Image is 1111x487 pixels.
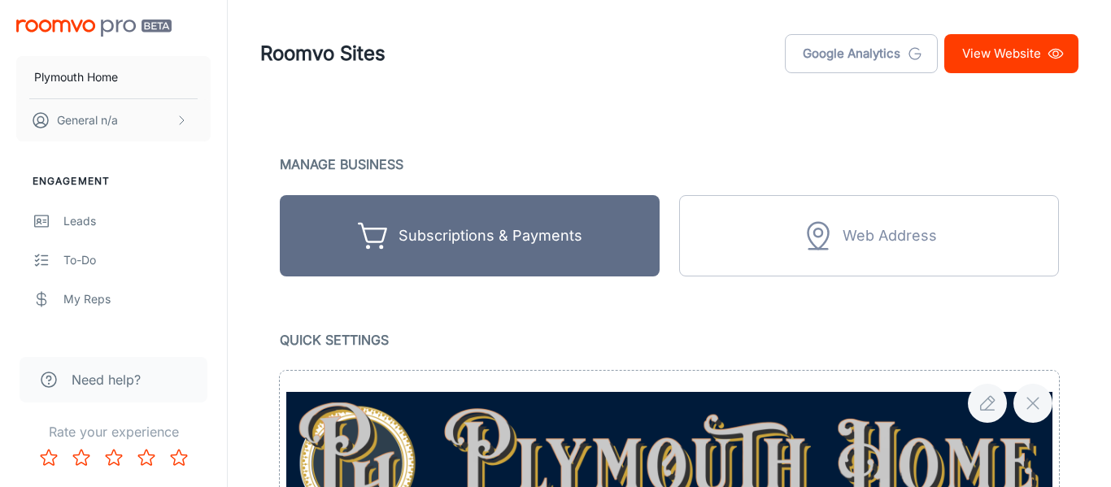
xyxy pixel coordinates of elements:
[63,212,211,230] div: Leads
[65,441,98,474] button: Rate 2 star
[98,441,130,474] button: Rate 3 star
[130,441,163,474] button: Rate 4 star
[163,441,195,474] button: Rate 5 star
[16,20,172,37] img: Roomvo PRO Beta
[260,39,386,68] h1: Roomvo Sites
[33,441,65,474] button: Rate 1 star
[72,370,141,389] span: Need help?
[944,34,1078,73] a: View Website
[679,195,1059,276] div: Unlock with subscription
[280,195,660,276] button: Subscriptions & Payments
[16,99,211,141] button: General n/a
[843,224,937,249] div: Web Address
[34,68,118,86] p: Plymouth Home
[63,290,211,308] div: My Reps
[785,34,938,73] a: Google Analytics tracking code can be added using the Custom Code feature on this page
[280,153,1059,176] p: Manage Business
[13,422,214,441] p: Rate your experience
[57,111,118,129] p: General n/a
[399,224,582,249] div: Subscriptions & Payments
[679,195,1059,276] button: Web Address
[280,328,1059,351] p: Quick Settings
[63,251,211,269] div: To-do
[16,56,211,98] button: Plymouth Home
